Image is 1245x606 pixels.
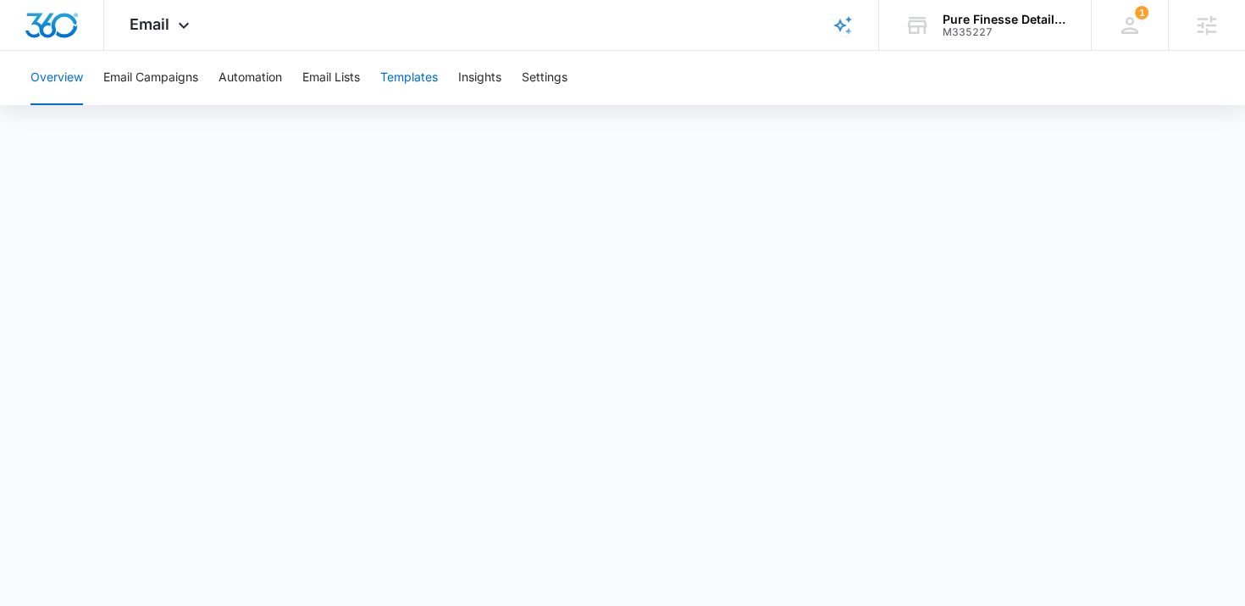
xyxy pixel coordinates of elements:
button: Automation [219,51,282,105]
button: Templates [380,51,438,105]
div: notifications count [1135,6,1148,19]
button: Email Lists [302,51,360,105]
button: Overview [30,51,83,105]
button: Insights [458,51,501,105]
button: Email Campaigns [103,51,198,105]
span: Email [130,15,169,33]
button: Settings [522,51,567,105]
div: account name [943,13,1066,26]
div: account id [943,26,1066,38]
span: 1 [1135,6,1148,19]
